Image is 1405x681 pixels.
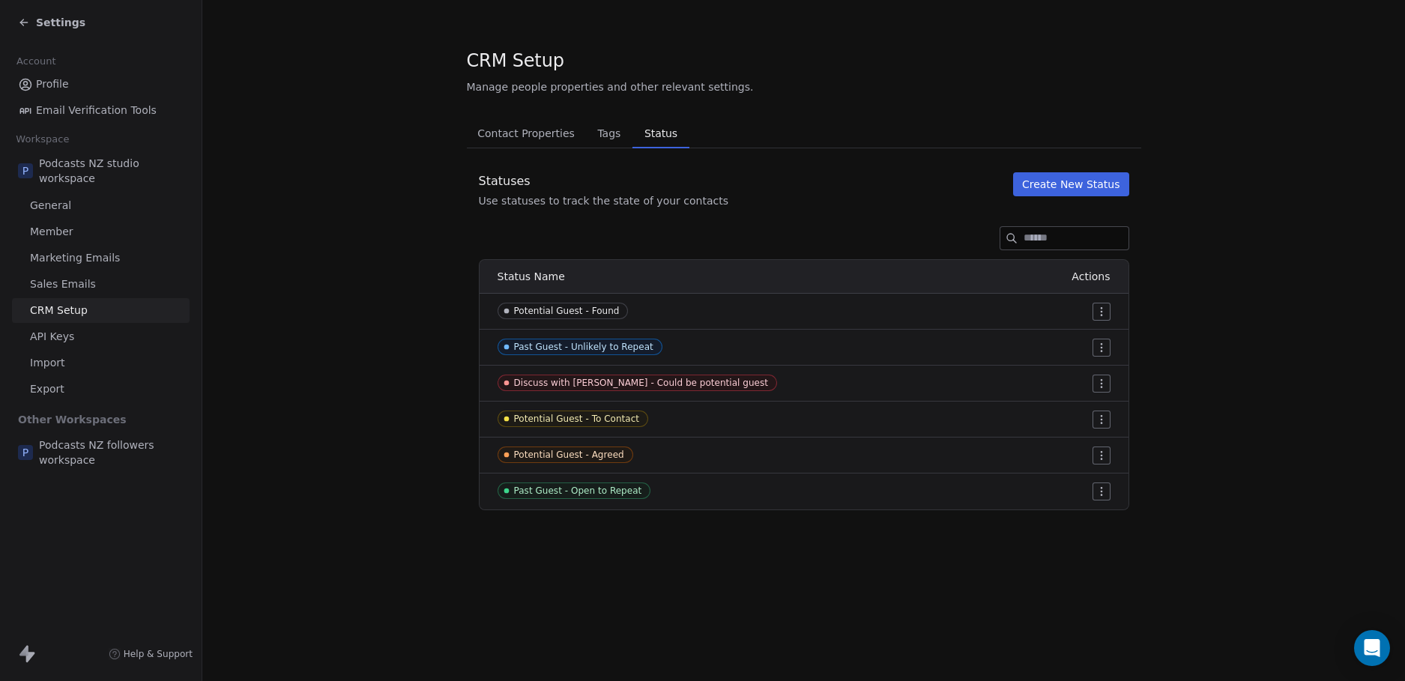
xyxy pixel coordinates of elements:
[18,15,85,30] a: Settings
[30,381,64,397] span: Export
[1354,630,1390,666] div: Open Intercom Messenger
[10,128,76,151] span: Workspace
[471,123,581,144] span: Contact Properties
[109,648,193,660] a: Help & Support
[30,355,64,371] span: Import
[18,445,33,460] span: P
[12,298,190,323] a: CRM Setup
[30,329,74,345] span: API Keys
[12,98,190,123] a: Email Verification Tools
[12,324,190,349] a: API Keys
[514,414,640,424] div: Potential Guest - To Contact
[30,276,96,292] span: Sales Emails
[39,156,184,186] span: Podcasts NZ studio workspace
[12,272,190,297] a: Sales Emails
[479,172,728,190] div: Statuses
[479,193,728,208] div: Use statuses to track the state of your contacts
[1072,270,1110,282] span: Actions
[467,79,754,94] span: Manage people properties and other relevant settings.
[39,438,184,467] span: Podcasts NZ followers workspace
[638,123,683,144] span: Status
[12,377,190,402] a: Export
[30,250,120,266] span: Marketing Emails
[514,378,769,388] div: Discuss with [PERSON_NAME] - Could be potential guest
[591,123,626,144] span: Tags
[36,103,157,118] span: Email Verification Tools
[30,198,71,214] span: General
[12,246,190,270] a: Marketing Emails
[30,224,73,240] span: Member
[10,50,62,73] span: Account
[12,351,190,375] a: Import
[18,163,33,178] span: P
[12,220,190,244] a: Member
[514,306,620,316] div: Potential Guest - Found
[514,450,624,460] div: Potential Guest - Agreed
[514,485,642,496] div: Past Guest - Open to Repeat
[30,303,88,318] span: CRM Setup
[12,408,133,432] span: Other Workspaces
[124,648,193,660] span: Help & Support
[514,342,653,352] div: Past Guest - Unlikely to Repeat
[12,193,190,218] a: General
[36,15,85,30] span: Settings
[36,76,69,92] span: Profile
[467,49,564,72] span: CRM Setup
[1013,172,1129,196] button: Create New Status
[498,270,565,282] span: Status Name
[12,72,190,97] a: Profile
